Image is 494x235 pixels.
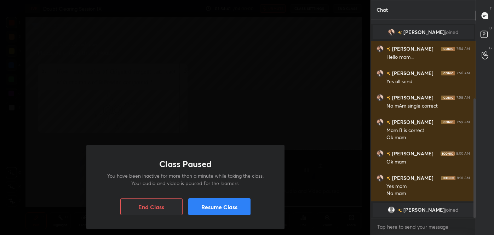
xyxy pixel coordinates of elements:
img: iconic-dark.1390631f.png [441,96,455,100]
div: Hello mam... [386,54,470,61]
img: 6a6f55dc78624f7aa66b82f8e7169dfe.jpg [377,94,384,101]
div: grid [371,19,476,218]
img: iconic-dark.1390631f.png [441,151,455,156]
div: Ok mam [386,159,470,166]
img: 6a6f55dc78624f7aa66b82f8e7169dfe.jpg [377,119,384,126]
span: [PERSON_NAME] [403,29,445,35]
img: iconic-dark.1390631f.png [441,176,455,180]
img: default.png [388,206,395,213]
img: 6a6f55dc78624f7aa66b82f8e7169dfe.jpg [377,45,384,52]
img: iconic-dark.1390631f.png [441,120,455,124]
p: You have been inactive for more than a minute while taking the class. Your audio and video is pau... [103,172,268,187]
img: no-rating-badge.077c3623.svg [386,47,391,51]
h6: [PERSON_NAME] [391,69,433,77]
div: 7:54 AM [456,47,470,51]
img: 6a6f55dc78624f7aa66b82f8e7169dfe.jpg [377,150,384,157]
button: End Class [120,198,183,215]
img: no-rating-badge.077c3623.svg [386,176,391,180]
div: 8:01 AM [457,176,470,180]
h6: [PERSON_NAME] [391,118,433,126]
img: no-rating-badge.077c3623.svg [398,208,402,212]
div: No mam [386,190,470,197]
div: Yes all send [386,78,470,85]
div: 8:00 AM [456,151,470,156]
img: no-rating-badge.077c3623.svg [386,71,391,75]
p: G [489,45,492,51]
img: 6a6f55dc78624f7aa66b82f8e7169dfe.jpg [388,29,395,36]
div: 7:59 AM [456,120,470,124]
img: no-rating-badge.077c3623.svg [386,152,391,156]
img: iconic-dark.1390631f.png [441,71,455,75]
h1: Class Paused [159,159,212,169]
h6: [PERSON_NAME] [391,45,433,52]
img: no-rating-badge.077c3623.svg [398,31,402,35]
div: 7:56 AM [456,71,470,75]
span: [PERSON_NAME] [403,207,445,213]
div: Ok mam [386,134,470,141]
p: D [489,25,492,31]
img: no-rating-badge.077c3623.svg [386,120,391,124]
div: Mam B is correct [386,127,470,134]
h6: [PERSON_NAME] [391,150,433,157]
div: No mAm single correct [386,103,470,110]
span: joined [445,207,459,213]
span: joined [445,29,459,35]
button: Resume Class [188,198,251,215]
p: Chat [371,0,394,19]
img: iconic-dark.1390631f.png [441,47,455,51]
div: 7:58 AM [456,96,470,100]
div: Yes mam [386,183,470,190]
h6: [PERSON_NAME] [391,94,433,101]
p: T [490,6,492,11]
img: 6a6f55dc78624f7aa66b82f8e7169dfe.jpg [377,174,384,182]
img: no-rating-badge.077c3623.svg [386,96,391,100]
h6: [PERSON_NAME] [391,174,433,182]
img: 6a6f55dc78624f7aa66b82f8e7169dfe.jpg [377,70,384,77]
